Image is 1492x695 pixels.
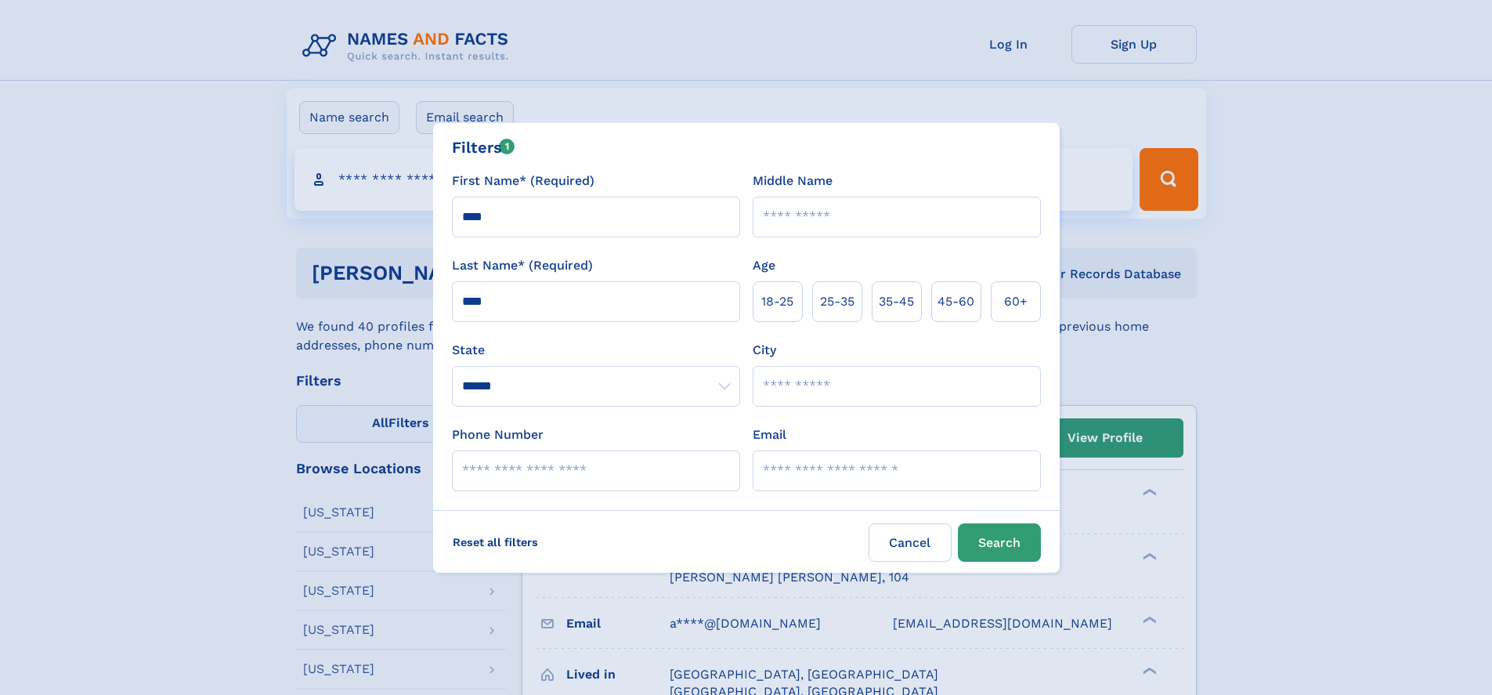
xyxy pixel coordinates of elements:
label: State [452,341,740,360]
label: Email [753,425,786,444]
button: Search [958,523,1041,562]
span: 60+ [1004,292,1028,311]
label: City [753,341,776,360]
label: Cancel [869,523,952,562]
div: Filters [452,136,515,159]
label: Middle Name [753,172,833,190]
label: Phone Number [452,425,544,444]
label: Age [753,256,775,275]
label: First Name* (Required) [452,172,594,190]
span: 45‑60 [937,292,974,311]
label: Last Name* (Required) [452,256,593,275]
span: 25‑35 [820,292,854,311]
span: 35‑45 [879,292,914,311]
label: Reset all filters [443,523,548,561]
span: 18‑25 [761,292,793,311]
